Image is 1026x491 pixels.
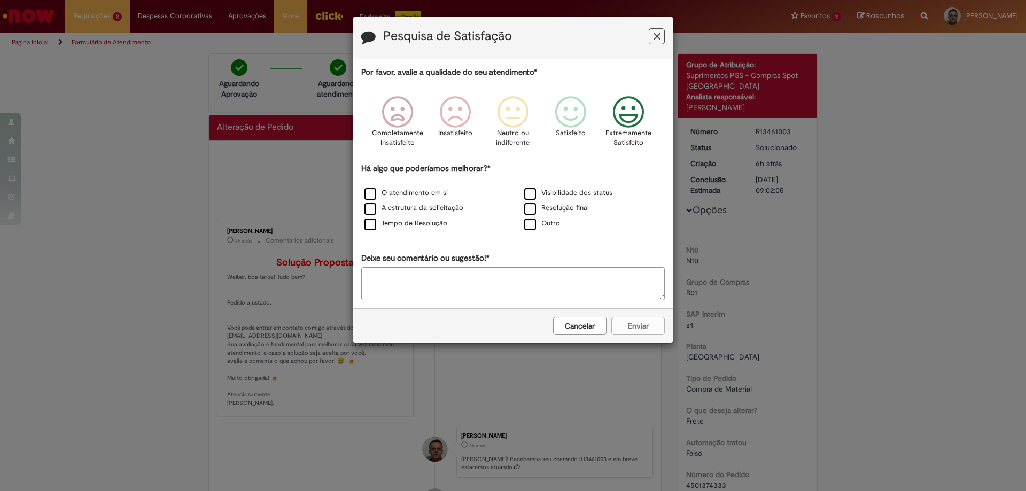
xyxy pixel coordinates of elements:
[601,88,656,161] div: Extremamente Satisfeito
[372,128,423,148] p: Completamente Insatisfeito
[553,317,607,335] button: Cancelar
[364,188,448,198] label: O atendimento em si
[486,88,540,161] div: Neutro ou indiferente
[361,67,537,78] label: Por favor, avalie a qualidade do seu atendimento*
[361,253,489,264] label: Deixe seu comentário ou sugestão!*
[383,29,512,43] label: Pesquisa de Satisfação
[556,128,586,138] p: Satisfeito
[524,203,589,213] label: Resolução final
[494,128,532,148] p: Neutro ou indiferente
[543,88,598,161] div: Satisfeito
[524,188,612,198] label: Visibilidade dos status
[428,88,483,161] div: Insatisfeito
[438,128,472,138] p: Insatisfeito
[361,163,665,232] div: Há algo que poderíamos melhorar?*
[605,128,651,148] p: Extremamente Satisfeito
[364,203,463,213] label: A estrutura da solicitação
[524,219,560,229] label: Outro
[370,88,424,161] div: Completamente Insatisfeito
[364,219,447,229] label: Tempo de Resolução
